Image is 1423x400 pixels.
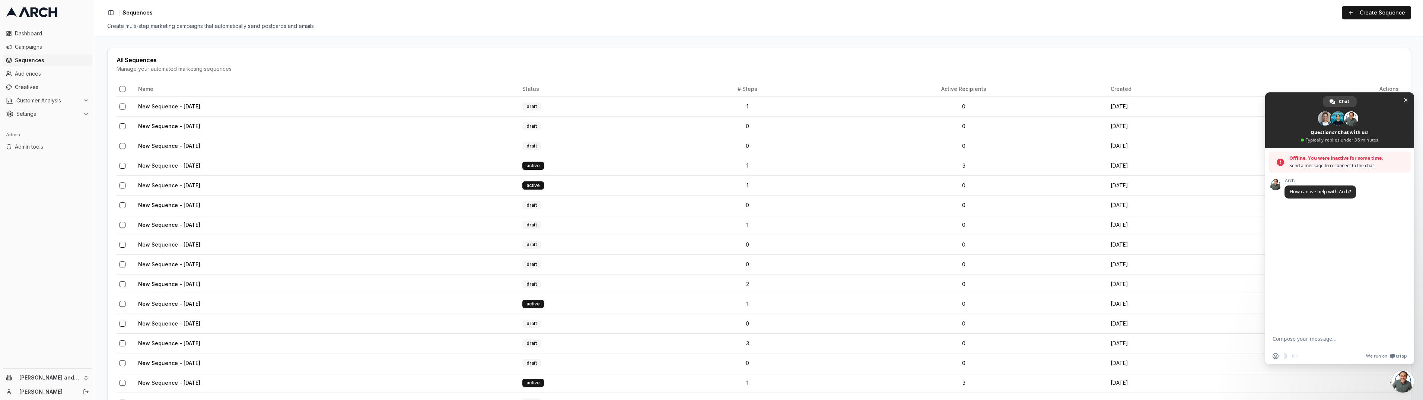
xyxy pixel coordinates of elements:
[519,82,675,96] th: Status
[1323,96,1357,107] a: Chat
[3,81,92,93] a: Creatives
[3,372,92,384] button: [PERSON_NAME] and Sons
[820,215,1108,235] td: 0
[3,95,92,107] button: Customer Analysis
[138,360,200,366] a: New Sequence - [DATE]
[675,175,820,195] td: 1
[675,156,820,175] td: 1
[675,274,820,294] td: 2
[15,70,89,77] span: Audiences
[1108,274,1259,294] td: [DATE]
[820,195,1108,215] td: 0
[820,373,1108,393] td: 3
[19,374,80,381] span: [PERSON_NAME] and Sons
[522,221,541,229] div: draft
[820,274,1108,294] td: 0
[1402,96,1410,104] span: Close chat
[138,222,200,228] a: New Sequence - [DATE]
[122,9,153,16] span: Sequences
[138,202,200,208] a: New Sequence - [DATE]
[1108,235,1259,254] td: [DATE]
[1108,294,1259,314] td: [DATE]
[675,215,820,235] td: 1
[522,359,541,367] div: draft
[1108,96,1259,116] td: [DATE]
[1108,136,1259,156] td: [DATE]
[138,281,200,287] a: New Sequence - [DATE]
[3,41,92,53] a: Campaigns
[138,182,200,188] a: New Sequence - [DATE]
[15,143,89,150] span: Admin tools
[117,57,1402,63] div: All Sequences
[1366,353,1387,359] span: We run on
[1108,215,1259,235] td: [DATE]
[15,57,89,64] span: Sequences
[675,136,820,156] td: 0
[1284,178,1356,183] span: Arch
[522,142,541,150] div: draft
[3,108,92,120] button: Settings
[675,195,820,215] td: 0
[1108,353,1259,373] td: [DATE]
[820,333,1108,353] td: 0
[1108,175,1259,195] td: [DATE]
[81,387,91,397] button: Log out
[3,28,92,39] a: Dashboard
[522,379,544,387] div: active
[135,82,519,96] th: Name
[675,353,820,373] td: 0
[1108,373,1259,393] td: [DATE]
[820,156,1108,175] td: 3
[15,30,89,37] span: Dashboard
[16,97,80,104] span: Customer Analysis
[522,339,541,347] div: draft
[675,373,820,393] td: 1
[522,260,541,269] div: draft
[820,136,1108,156] td: 0
[138,380,200,386] a: New Sequence - [DATE]
[675,333,820,353] td: 3
[1289,155,1407,162] span: Offline. You were inactive for some time.
[820,96,1108,116] td: 0
[19,388,75,396] a: [PERSON_NAME]
[1290,188,1351,195] span: How can we help with Arch?
[820,235,1108,254] td: 0
[675,314,820,333] td: 0
[675,235,820,254] td: 0
[3,68,92,80] a: Audiences
[1108,314,1259,333] td: [DATE]
[820,82,1108,96] th: Active Recipients
[1273,353,1279,359] span: Insert an emoji
[675,294,820,314] td: 1
[138,103,200,109] a: New Sequence - [DATE]
[522,320,541,328] div: draft
[675,254,820,274] td: 0
[522,122,541,130] div: draft
[16,110,80,118] span: Settings
[15,83,89,91] span: Creatives
[3,54,92,66] a: Sequences
[522,102,541,111] div: draft
[117,65,1402,73] div: Manage your automated marketing sequences
[522,181,544,190] div: active
[522,241,541,249] div: draft
[1108,156,1259,175] td: [DATE]
[1273,329,1392,348] textarea: Compose your message...
[122,9,153,16] nav: breadcrumb
[138,143,200,149] a: New Sequence - [DATE]
[138,123,200,129] a: New Sequence - [DATE]
[1108,254,1259,274] td: [DATE]
[675,82,820,96] th: # Steps
[1108,116,1259,136] td: [DATE]
[522,300,544,308] div: active
[107,22,1411,30] div: Create multi-step marketing campaigns that automatically send postcards and emails
[522,162,544,170] div: active
[1259,82,1402,96] th: Actions
[820,116,1108,136] td: 0
[138,162,200,169] a: New Sequence - [DATE]
[522,201,541,209] div: draft
[522,280,541,288] div: draft
[1289,162,1407,169] span: Send a message to reconnect to the chat.
[1108,333,1259,353] td: [DATE]
[820,294,1108,314] td: 0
